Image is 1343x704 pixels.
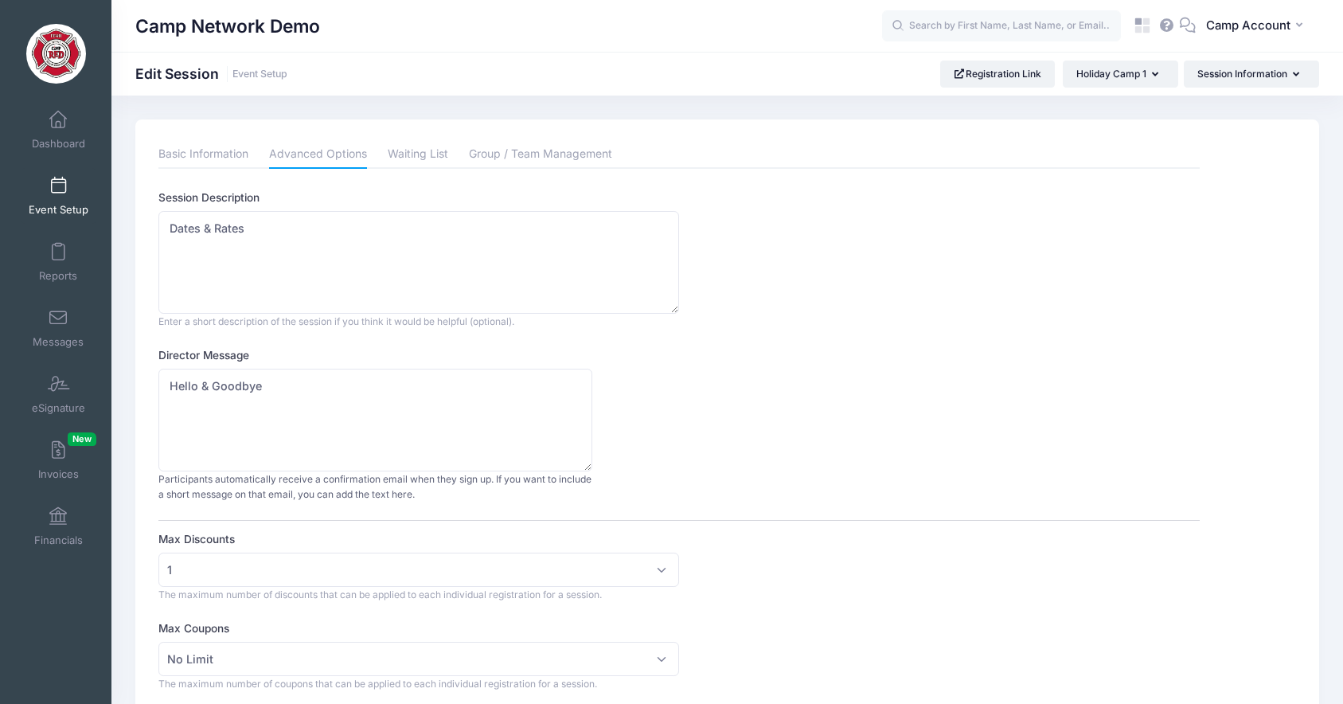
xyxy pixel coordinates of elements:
a: Group / Team Management [469,140,612,169]
a: Registration Link [940,61,1056,88]
span: Holiday Camp 1 [1076,68,1146,80]
span: No Limit [167,651,213,667]
button: Holiday Camp 1 [1063,61,1178,88]
a: Basic Information [158,140,248,169]
a: Messages [21,300,96,356]
label: Max Discounts [158,531,679,547]
span: Messages [33,335,84,349]
span: Dashboard [32,137,85,151]
span: Event Setup [29,203,88,217]
span: Camp Account [1206,17,1290,34]
input: Search by First Name, Last Name, or Email... [882,10,1121,42]
a: Advanced Options [269,140,367,169]
label: Max Coupons [158,620,679,636]
h1: Edit Session [135,65,287,82]
label: Director Message [158,347,679,363]
textarea: Dates & Rates [158,211,679,314]
span: Financials [34,534,83,547]
span: Participants automatically receive a confirmation email when they sign up. If you want to include... [158,473,591,501]
span: Enter a short description of the session if you think it would be helpful (optional). [158,315,514,327]
span: The maximum number of discounts that can be applied to each individual registration for a session. [158,589,602,600]
a: Dashboard [21,102,96,158]
span: 1 [167,561,172,578]
label: Session Description [158,190,679,205]
a: Event Setup [232,68,287,80]
span: New [68,432,96,446]
a: Reports [21,234,96,290]
img: Camp Network Demo [26,24,86,84]
a: InvoicesNew [21,432,96,488]
a: Waiting List [388,140,448,169]
h1: Camp Network Demo [135,8,320,45]
span: 1 [158,553,679,587]
span: Reports [39,269,77,283]
a: Event Setup [21,168,96,224]
button: Session Information [1184,61,1319,88]
textarea: Hello & Goodbye [158,369,592,471]
span: The maximum number of coupons that can be applied to each individual registration for a session. [158,678,597,690]
span: Invoices [38,467,79,481]
span: No Limit [158,642,679,676]
span: eSignature [32,401,85,415]
a: Financials [21,499,96,554]
button: Camp Account [1196,8,1319,45]
a: eSignature [21,366,96,422]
